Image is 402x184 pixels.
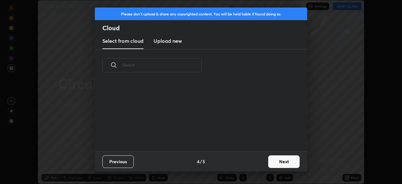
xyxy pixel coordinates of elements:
div: Please don't upload & share any copyrighted content. You will be held liable if found doing so. [95,8,307,20]
input: Search [122,52,202,78]
button: Previous [102,155,134,168]
h2: Cloud [102,24,307,32]
h4: 4 [197,158,199,165]
h3: Select from cloud [102,37,144,45]
button: Next [268,155,300,168]
h3: Upload new [154,37,182,45]
h4: 5 [203,158,205,165]
h4: / [200,158,202,165]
